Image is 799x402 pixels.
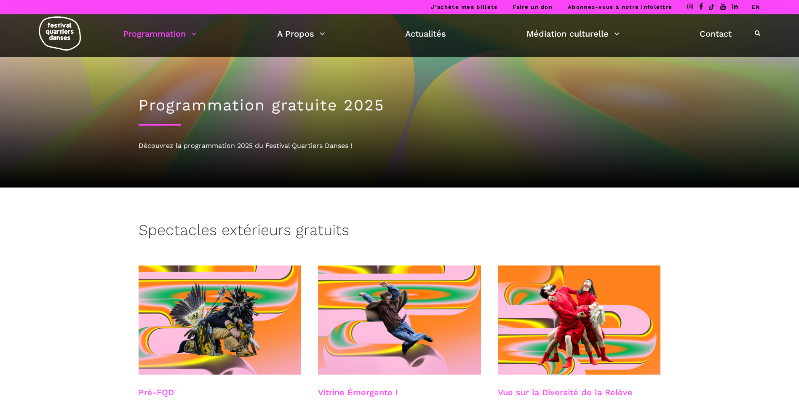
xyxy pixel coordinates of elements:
[568,4,672,10] a: Abonnez-vous à notre infolettre
[526,27,620,41] a: Médiation culturelle
[277,27,325,41] a: A Propos
[139,140,661,151] div: Découvrez la programmation 2025 du Festival Quartiers Danses !
[700,27,732,41] a: Contact
[123,27,197,41] a: Programmation
[39,16,81,51] img: logo-fqd-med
[513,4,553,10] a: Faire un don
[431,4,497,10] a: J’achète mes billets
[405,27,446,41] a: Actualités
[139,221,349,242] h3: Spectacles extérieurs gratuits
[751,4,760,10] a: EN
[139,96,661,115] h1: Programmation gratuite 2025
